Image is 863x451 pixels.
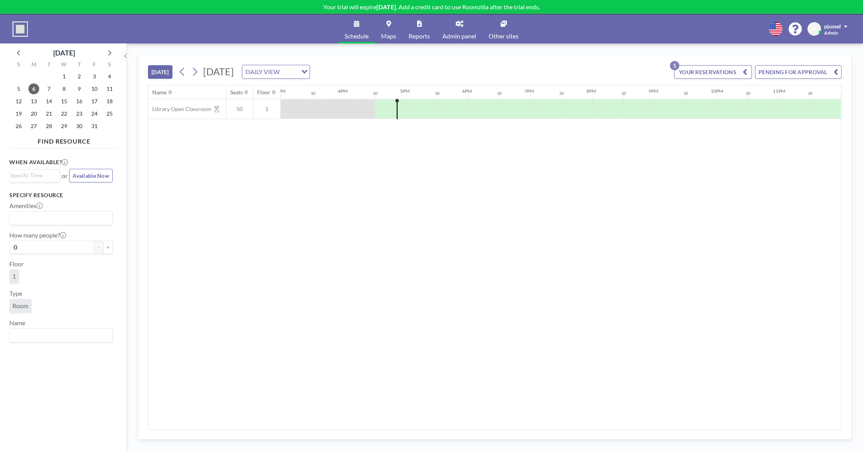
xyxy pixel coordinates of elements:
div: 30 [808,91,813,96]
div: 30 [373,91,378,96]
span: Admin panel [442,33,476,39]
div: 10PM [711,88,723,94]
span: [DATE] [203,66,234,77]
span: Friday, October 24, 2025 [89,108,100,119]
span: Wednesday, October 29, 2025 [59,121,70,132]
span: DAILY VIEW [244,67,281,77]
div: 30 [621,91,626,96]
span: Friday, October 17, 2025 [89,96,100,107]
span: Monday, October 6, 2025 [28,83,39,94]
a: Other sites [482,14,525,43]
span: Room [12,302,28,309]
span: Saturday, October 11, 2025 [104,83,115,94]
span: P [813,26,816,33]
span: Admin [824,30,838,36]
span: Reports [409,33,430,39]
span: Saturday, October 25, 2025 [104,108,115,119]
input: Search for option [10,330,108,340]
label: Floor [9,260,24,268]
label: Amenities [9,202,43,210]
button: YOUR RESERVATIONS1 [674,65,752,79]
h3: Specify resource [9,192,113,199]
div: 9PM [649,88,658,94]
div: 7PM [524,88,534,94]
div: Search for option [10,329,112,342]
span: Wednesday, October 15, 2025 [59,96,70,107]
span: Monday, October 13, 2025 [28,96,39,107]
div: Name [152,89,167,96]
button: + [103,241,113,254]
div: 30 [435,91,440,96]
span: Schedule [345,33,369,39]
span: Monday, October 27, 2025 [28,121,39,132]
span: Tuesday, October 28, 2025 [43,121,54,132]
div: 30 [559,91,564,96]
span: Available Now [73,172,109,179]
button: Available Now [69,169,113,182]
span: Saturday, October 18, 2025 [104,96,115,107]
label: How many people? [9,231,66,239]
span: Thursday, October 23, 2025 [74,108,85,119]
span: Tuesday, October 7, 2025 [43,83,54,94]
div: 30 [311,91,315,96]
div: Floor [257,89,270,96]
span: Thursday, October 2, 2025 [74,71,85,82]
span: Monday, October 20, 2025 [28,108,39,119]
label: Type [9,290,22,297]
div: Search for option [10,170,60,181]
p: 1 [670,61,679,70]
img: organization-logo [12,21,28,37]
span: Thursday, October 16, 2025 [74,96,85,107]
label: Name [9,319,25,327]
b: [DATE] [376,3,396,10]
a: Maps [375,14,402,43]
div: 8PM [586,88,596,94]
span: 50 [226,106,253,113]
div: 4PM [338,88,348,94]
button: [DATE] [148,65,172,79]
span: Maps [381,33,396,39]
span: pjussel [824,23,841,29]
div: 30 [746,91,750,96]
a: Admin panel [436,14,482,43]
span: 1 [12,272,16,280]
div: W [57,60,72,70]
div: Seats [230,89,243,96]
span: or [62,172,68,180]
div: 5PM [400,88,410,94]
span: Library Open Classroom [148,106,211,113]
div: F [87,60,102,70]
span: Thursday, October 9, 2025 [74,83,85,94]
span: 1 [253,106,280,113]
span: Friday, October 10, 2025 [89,83,100,94]
input: Search for option [10,213,108,223]
span: Sunday, October 19, 2025 [13,108,24,119]
span: Wednesday, October 1, 2025 [59,71,70,82]
div: 3PM [276,88,285,94]
input: Search for option [282,67,297,77]
div: M [26,60,42,70]
span: Tuesday, October 14, 2025 [43,96,54,107]
span: Other sites [489,33,518,39]
span: Saturday, October 4, 2025 [104,71,115,82]
div: T [71,60,87,70]
div: S [11,60,26,70]
div: 6PM [462,88,472,94]
span: Wednesday, October 8, 2025 [59,83,70,94]
div: S [102,60,117,70]
div: [DATE] [53,47,75,58]
h4: FIND RESOURCE [9,134,119,145]
div: T [42,60,57,70]
span: Sunday, October 5, 2025 [13,83,24,94]
span: Sunday, October 26, 2025 [13,121,24,132]
div: 11PM [773,88,785,94]
span: Tuesday, October 21, 2025 [43,108,54,119]
span: Friday, October 31, 2025 [89,121,100,132]
div: 30 [684,91,688,96]
input: Search for option [10,171,56,180]
a: Schedule [338,14,375,43]
span: Sunday, October 12, 2025 [13,96,24,107]
button: PENDING FOR APPROVAL [755,65,842,79]
span: Thursday, October 30, 2025 [74,121,85,132]
a: Reports [402,14,436,43]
